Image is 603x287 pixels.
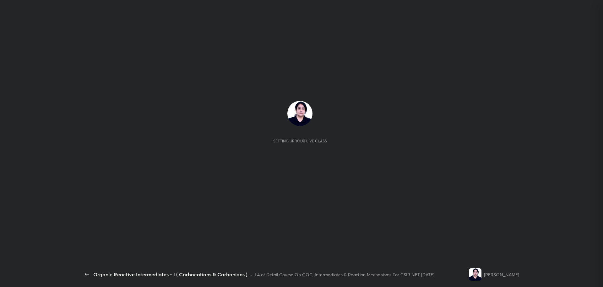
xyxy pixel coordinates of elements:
[250,271,252,278] div: •
[255,271,434,278] div: L4 of Detail Course On GOC, Intermediates & Reaction Mechanisms For CSIR NET [DATE]
[287,101,312,126] img: f09d9dab4b74436fa4823a0cd67107e0.jpg
[484,271,519,278] div: [PERSON_NAME]
[273,139,327,143] div: Setting up your live class
[93,271,247,278] div: Organic Reactive Intermediates - I ( Carbocations & Carbanions )
[469,268,481,281] img: f09d9dab4b74436fa4823a0cd67107e0.jpg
